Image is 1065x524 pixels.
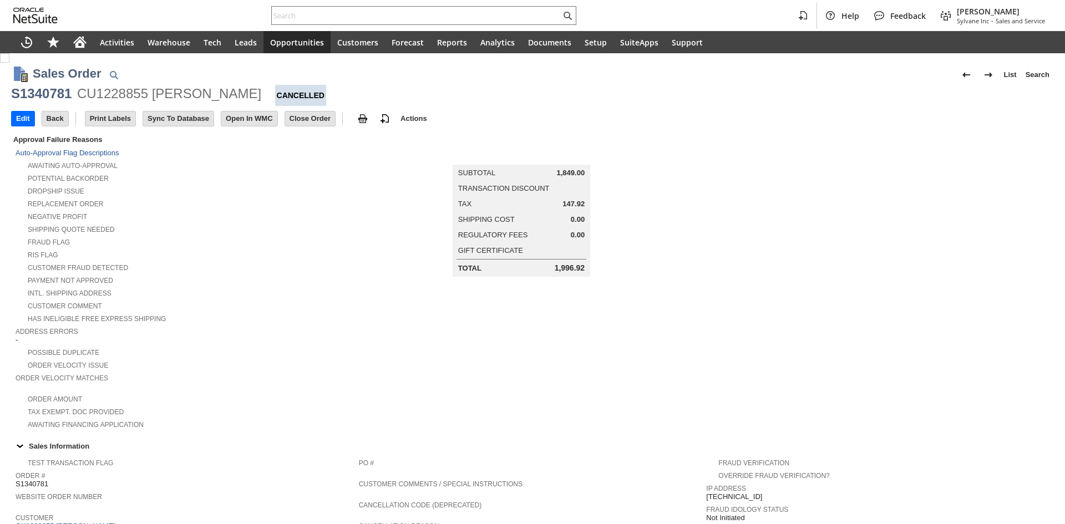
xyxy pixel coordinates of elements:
[453,147,590,165] caption: Summary
[12,111,34,126] input: Edit
[13,8,58,23] svg: logo
[28,162,118,170] a: Awaiting Auto-Approval
[359,501,482,509] a: Cancellation Code (deprecated)
[16,335,18,344] span: -
[331,31,385,53] a: Customers
[613,31,665,53] a: SuiteApps
[528,37,571,48] span: Documents
[396,114,432,123] a: Actions
[16,374,108,382] a: Order Velocity Matches
[13,31,40,53] a: Recent Records
[28,408,124,416] a: Tax Exempt. Doc Provided
[11,439,1054,453] td: Sales Information
[1021,66,1054,84] a: Search
[33,64,102,83] h1: Sales Order
[11,439,1049,453] div: Sales Information
[706,506,788,513] a: Fraud Idology Status
[458,246,523,255] a: Gift Certificate
[285,111,335,126] input: Close Order
[718,472,829,480] a: Override Fraud Verification?
[28,302,102,310] a: Customer Comment
[28,395,82,403] a: Order Amount
[20,35,33,49] svg: Recent Records
[228,31,263,53] a: Leads
[67,31,93,53] a: Home
[73,35,87,49] svg: Home
[996,17,1045,25] span: Sales and Service
[458,264,481,272] a: Total
[28,264,128,272] a: Customer Fraud Detected
[620,37,658,48] span: SuiteApps
[561,9,574,22] svg: Search
[521,31,578,53] a: Documents
[1000,66,1021,84] a: List
[270,37,324,48] span: Opportunities
[16,328,78,335] a: Address Errors
[272,9,561,22] input: Search
[585,37,607,48] span: Setup
[359,459,374,467] a: PO #
[28,175,109,182] a: Potential Backorder
[706,485,746,492] a: IP Address
[28,200,103,208] a: Replacement Order
[197,31,228,53] a: Tech
[28,349,99,357] a: Possible Duplicate
[458,215,515,223] a: Shipping Cost
[100,37,134,48] span: Activities
[706,513,744,522] span: Not Initiated
[16,472,45,480] a: Order #
[28,277,113,284] a: Payment not approved
[107,68,120,82] img: Quick Find
[718,459,789,467] a: Fraud Verification
[143,111,214,126] input: Sync To Database
[982,68,995,82] img: Next
[960,68,973,82] img: Previous
[47,35,60,49] svg: Shortcuts
[11,133,354,146] div: Approval Failure Reasons
[235,37,257,48] span: Leads
[480,37,515,48] span: Analytics
[571,231,585,240] span: 0.00
[430,31,474,53] a: Reports
[392,37,424,48] span: Forecast
[16,480,48,489] span: S1340781
[28,459,113,467] a: Test Transaction Flag
[11,85,72,103] div: S1340781
[359,480,523,488] a: Customer Comments / Special Instructions
[148,37,190,48] span: Warehouse
[437,37,467,48] span: Reports
[275,85,326,106] div: Cancelled
[28,289,111,297] a: Intl. Shipping Address
[672,37,703,48] span: Support
[890,11,926,21] span: Feedback
[557,169,585,177] span: 1,849.00
[28,187,84,195] a: Dropship Issue
[28,421,144,429] a: Awaiting Financing Application
[957,17,989,25] span: Sylvane Inc
[28,213,87,221] a: Negative Profit
[28,238,70,246] a: Fraud Flag
[474,31,521,53] a: Analytics
[337,37,378,48] span: Customers
[458,200,471,208] a: Tax
[378,112,392,125] img: add-record.svg
[665,31,709,53] a: Support
[28,362,108,369] a: Order Velocity Issue
[221,111,277,126] input: Open In WMC
[93,31,141,53] a: Activities
[42,111,68,126] input: Back
[578,31,613,53] a: Setup
[40,31,67,53] div: Shortcuts
[385,31,430,53] a: Forecast
[16,493,102,501] a: Website Order Number
[458,231,528,239] a: Regulatory Fees
[555,263,585,273] span: 1,996.92
[28,251,58,259] a: RIS flag
[141,31,197,53] a: Warehouse
[841,11,859,21] span: Help
[28,315,166,323] a: Has Ineligible Free Express Shipping
[16,514,53,522] a: Customer
[562,200,585,208] span: 147.92
[571,215,585,224] span: 0.00
[458,169,495,177] a: Subtotal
